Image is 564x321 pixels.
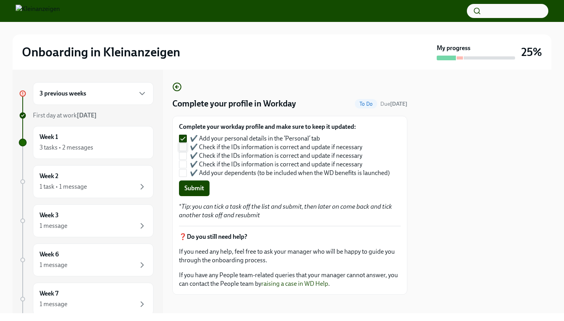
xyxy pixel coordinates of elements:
[40,289,58,298] h6: Week 7
[22,44,180,60] h2: Onboarding in Kleinanzeigen
[40,172,58,180] h6: Week 2
[19,283,154,316] a: Week 71 message
[184,184,204,192] span: Submit
[179,203,392,219] em: Tip: you can tick a task off the list and submit, then later on come back and tick another task o...
[19,111,154,120] a: First day at work[DATE]
[190,169,390,177] span: ✔️ Add your dependents (to be included when the WD benefits is launched)
[179,123,396,131] label: Complete your workday profile and make sure to keep it updated:
[190,134,320,143] span: ✔️ Add your personal details in the ‘Personal’ tab
[19,204,154,237] a: Week 31 message
[521,45,542,59] h3: 25%
[190,160,362,169] span: ✔️ Check if the IDs information is correct and update if necessary
[40,261,67,269] div: 1 message
[179,233,401,241] p: ❓
[190,151,362,160] span: ✔️ Check if the IDs information is correct and update if necessary
[40,133,58,141] h6: Week 1
[40,300,67,308] div: 1 message
[179,180,210,196] button: Submit
[172,98,296,110] h4: Complete your profile in Workday
[19,126,154,159] a: Week 13 tasks • 2 messages
[190,143,362,151] span: ✔️ Check if the IDs information is correct and update if necessary
[40,89,86,98] h6: 3 previous weeks
[19,165,154,198] a: Week 21 task • 1 message
[33,112,97,119] span: First day at work
[40,222,67,230] div: 1 message
[179,247,401,265] p: If you need any help, feel free to ask your manager who will be happy to guide you through the on...
[187,233,247,240] strong: Do you still need help?
[261,280,328,287] a: raising a case in WD Help
[40,250,59,259] h6: Week 6
[179,271,401,288] p: If you have any People team-related queries that your manager cannot answer, you can contact the ...
[380,100,407,108] span: August 22nd, 2025 09:00
[16,5,60,17] img: Kleinanzeigen
[380,101,407,107] span: Due
[19,243,154,276] a: Week 61 message
[437,44,470,52] strong: My progress
[40,143,93,152] div: 3 tasks • 2 messages
[40,182,87,191] div: 1 task • 1 message
[33,82,154,105] div: 3 previous weeks
[355,101,377,107] span: To Do
[390,101,407,107] strong: [DATE]
[77,112,97,119] strong: [DATE]
[40,211,59,220] h6: Week 3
